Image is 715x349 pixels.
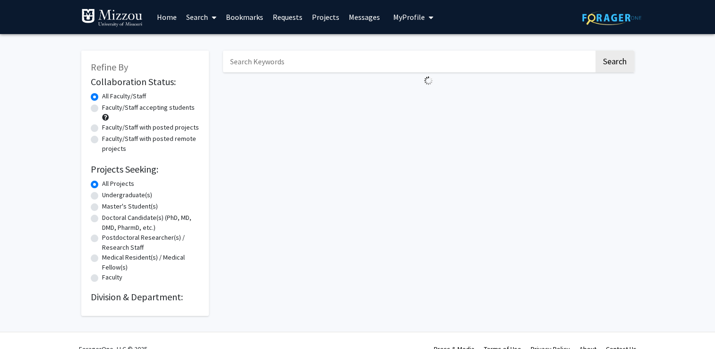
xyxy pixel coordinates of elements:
[81,9,143,27] img: University of Missouri Logo
[393,12,425,22] span: My Profile
[181,0,221,34] a: Search
[91,164,199,175] h2: Projects Seeking:
[102,91,146,101] label: All Faculty/Staff
[102,272,122,282] label: Faculty
[344,0,385,34] a: Messages
[221,0,268,34] a: Bookmarks
[102,103,195,113] label: Faculty/Staff accepting students
[102,179,134,189] label: All Projects
[91,61,128,73] span: Refine By
[102,213,199,233] label: Doctoral Candidate(s) (PhD, MD, DMD, PharmD, etc.)
[268,0,307,34] a: Requests
[307,0,344,34] a: Projects
[223,89,634,111] nav: Page navigation
[102,190,152,200] label: Undergraduate(s)
[102,201,158,211] label: Master's Student(s)
[420,72,437,89] img: Loading
[91,76,199,87] h2: Collaboration Status:
[102,134,199,154] label: Faculty/Staff with posted remote projects
[152,0,181,34] a: Home
[595,51,634,72] button: Search
[102,253,199,272] label: Medical Resident(s) / Medical Fellow(s)
[7,306,40,342] iframe: Chat
[223,51,594,72] input: Search Keywords
[102,122,199,132] label: Faculty/Staff with posted projects
[91,291,199,303] h2: Division & Department:
[582,10,641,25] img: ForagerOne Logo
[102,233,199,253] label: Postdoctoral Researcher(s) / Research Staff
